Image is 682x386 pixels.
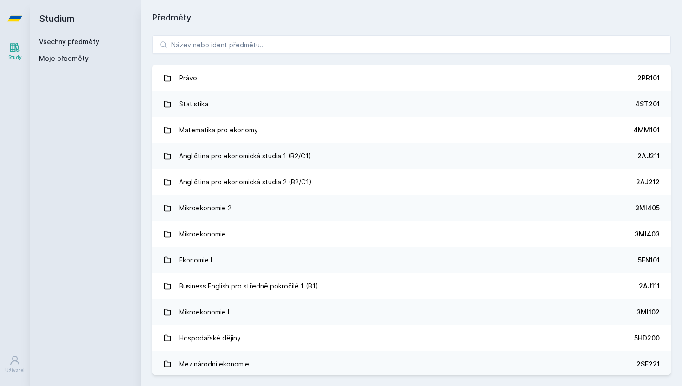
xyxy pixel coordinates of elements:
[152,169,671,195] a: Angličtina pro ekonomická studia 2 (B2/C1) 2AJ212
[179,69,197,87] div: Právo
[152,221,671,247] a: Mikroekonomie 3MI403
[152,35,671,54] input: Název nebo ident předmětu…
[152,351,671,377] a: Mezinárodní ekonomie 2SE221
[638,255,660,265] div: 5EN101
[2,350,28,379] a: Uživatel
[179,173,312,191] div: Angličtina pro ekonomická studia 2 (B2/C1)
[179,303,229,321] div: Mikroekonomie I
[152,299,671,325] a: Mikroekonomie I 3MI102
[635,203,660,213] div: 3MI405
[637,73,660,83] div: 2PR101
[39,54,89,63] span: Moje předměty
[179,199,232,217] div: Mikroekonomie 2
[636,177,660,187] div: 2AJ212
[179,329,241,347] div: Hospodářské dějiny
[179,147,311,165] div: Angličtina pro ekonomická studia 1 (B2/C1)
[635,99,660,109] div: 4ST201
[179,251,214,269] div: Ekonomie I.
[637,151,660,161] div: 2AJ211
[179,225,226,243] div: Mikroekonomie
[152,11,671,24] h1: Předměty
[152,143,671,169] a: Angličtina pro ekonomická studia 1 (B2/C1) 2AJ211
[179,121,258,139] div: Matematika pro ekonomy
[152,247,671,273] a: Ekonomie I. 5EN101
[635,229,660,239] div: 3MI403
[152,117,671,143] a: Matematika pro ekonomy 4MM101
[179,355,249,373] div: Mezinárodní ekonomie
[5,367,25,374] div: Uživatel
[179,95,208,113] div: Statistika
[152,273,671,299] a: Business English pro středně pokročilé 1 (B1) 2AJ111
[152,91,671,117] a: Statistika 4ST201
[8,54,22,61] div: Study
[637,307,660,317] div: 3MI102
[152,195,671,221] a: Mikroekonomie 2 3MI405
[152,325,671,351] a: Hospodářské dějiny 5HD200
[2,37,28,65] a: Study
[633,125,660,135] div: 4MM101
[637,360,660,369] div: 2SE221
[639,281,660,291] div: 2AJ111
[179,277,318,295] div: Business English pro středně pokročilé 1 (B1)
[634,334,660,343] div: 5HD200
[39,38,99,46] a: Všechny předměty
[152,65,671,91] a: Právo 2PR101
